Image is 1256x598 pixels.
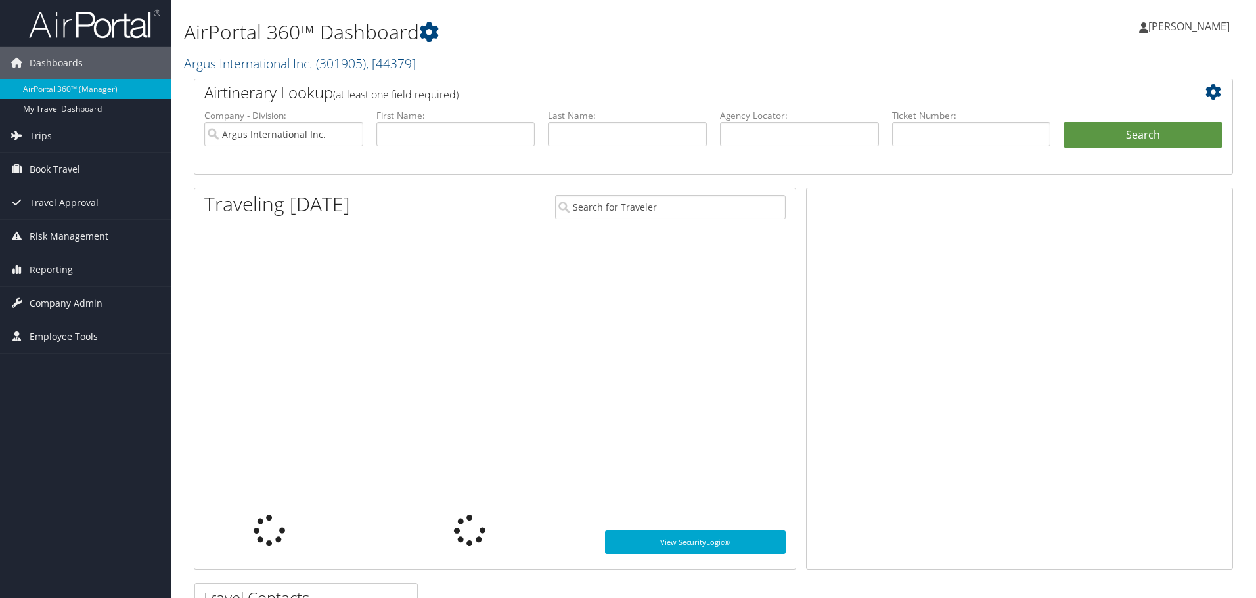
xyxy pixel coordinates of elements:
h2: Airtinerary Lookup [204,81,1136,104]
a: [PERSON_NAME] [1139,7,1243,46]
span: Dashboards [30,47,83,79]
span: (at least one field required) [333,87,459,102]
span: Book Travel [30,153,80,186]
label: Agency Locator: [720,109,879,122]
a: View SecurityLogic® [605,530,786,554]
input: Search for Traveler [555,195,786,219]
span: [PERSON_NAME] [1148,19,1230,33]
h1: AirPortal 360™ Dashboard [184,18,890,46]
span: Risk Management [30,220,108,253]
h1: Traveling [DATE] [204,190,350,218]
button: Search [1064,122,1222,148]
span: Employee Tools [30,320,98,353]
img: airportal-logo.png [29,9,160,39]
span: ( 301905 ) [316,54,366,72]
a: Argus International Inc. [184,54,416,72]
label: Ticket Number: [892,109,1051,122]
span: Reporting [30,253,73,286]
span: , [ 44379 ] [366,54,416,72]
span: Travel Approval [30,186,99,219]
label: Company - Division: [204,109,363,122]
span: Company Admin [30,287,102,320]
label: First Name: [376,109,535,122]
label: Last Name: [548,109,707,122]
span: Trips [30,119,52,152]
